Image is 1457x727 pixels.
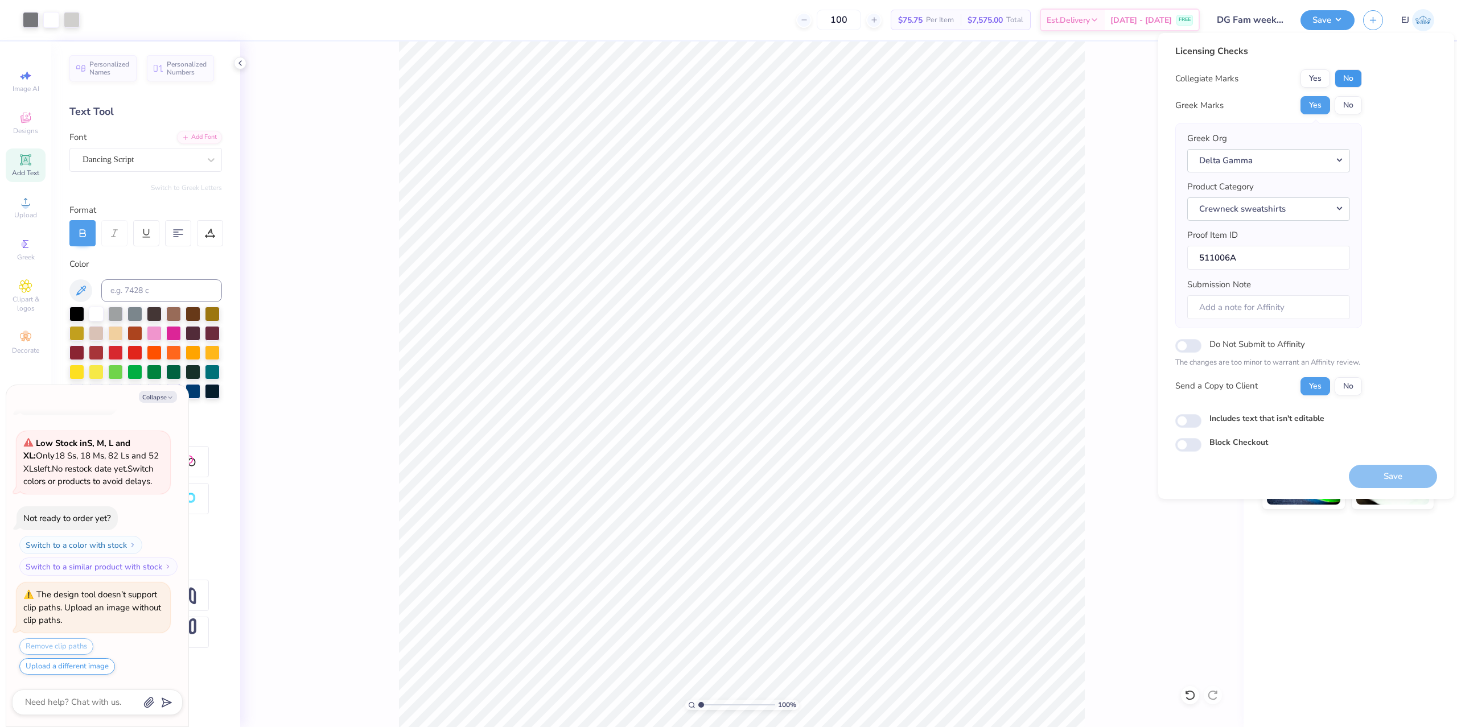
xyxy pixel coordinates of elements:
div: Licensing Checks [1175,44,1362,58]
span: No restock date yet. [52,463,127,474]
span: FREE [1179,16,1191,24]
div: Format [69,204,223,217]
span: Only 18 Ss, 18 Ms, 82 Ls and 52 XLs left. Switch colors or products to avoid delays. [23,437,159,488]
div: Not ready to order yet? [23,513,111,524]
label: Proof Item ID [1187,229,1238,242]
button: Crewneck sweatshirts [1187,197,1350,221]
span: Clipart & logos [6,295,46,313]
span: Greek [17,253,35,262]
span: $75.75 [898,14,923,26]
label: Includes text that isn't editable [1209,412,1324,424]
div: Color [69,258,222,271]
span: Personalized Names [89,60,130,76]
label: Product Category [1187,180,1254,193]
button: No [1335,69,1362,88]
img: Switch to a similar product with stock [164,563,171,570]
span: Designs [13,126,38,135]
label: Greek Org [1187,132,1227,145]
span: Personalized Numbers [167,60,207,76]
button: No [1335,377,1362,395]
a: EJ [1401,9,1434,31]
input: – – [817,10,861,30]
button: Delta Gamma [1187,149,1350,172]
strong: Low Stock in S, M, L and XL : [23,437,130,462]
div: Send a Copy to Client [1175,379,1258,393]
button: Save [1300,10,1355,30]
span: Est. Delivery [1047,14,1090,26]
span: Total [1006,14,1023,26]
div: Collegiate Marks [1175,72,1238,85]
span: Decorate [12,346,39,355]
div: Add Font [177,131,222,144]
div: Text Tool [69,104,222,119]
div: The design tool doesn’t support clip paths. Upload an image without clip paths. [23,589,161,626]
label: Submission Note [1187,278,1251,291]
button: Upload a different image [19,658,115,675]
button: Switch to a similar product with stock [19,557,178,576]
span: [DATE] - [DATE] [1110,14,1172,26]
button: Switch to a color with stock [19,536,142,554]
span: Upload [14,210,37,220]
button: Yes [1300,96,1330,114]
label: Do Not Submit to Affinity [1209,337,1305,352]
p: The changes are too minor to warrant an Affinity review. [1175,357,1362,369]
img: Edgardo Jr [1412,9,1434,31]
span: Per Item [926,14,954,26]
button: Collapse [139,391,177,403]
span: Add Text [12,168,39,177]
button: Yes [1300,69,1330,88]
div: Greek Marks [1175,99,1224,112]
span: $7,575.00 [968,14,1003,26]
span: Image AI [13,84,39,93]
button: Yes [1300,377,1330,395]
input: Add a note for Affinity [1187,295,1350,320]
label: Font [69,131,87,144]
button: No [1335,96,1362,114]
input: e.g. 7428 c [101,279,222,302]
button: Switch to Greek Letters [151,183,222,192]
img: Switch to a color with stock [129,542,136,548]
label: Block Checkout [1209,436,1268,448]
span: EJ [1401,14,1409,27]
span: 100 % [778,700,796,710]
input: Untitled Design [1208,9,1292,31]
